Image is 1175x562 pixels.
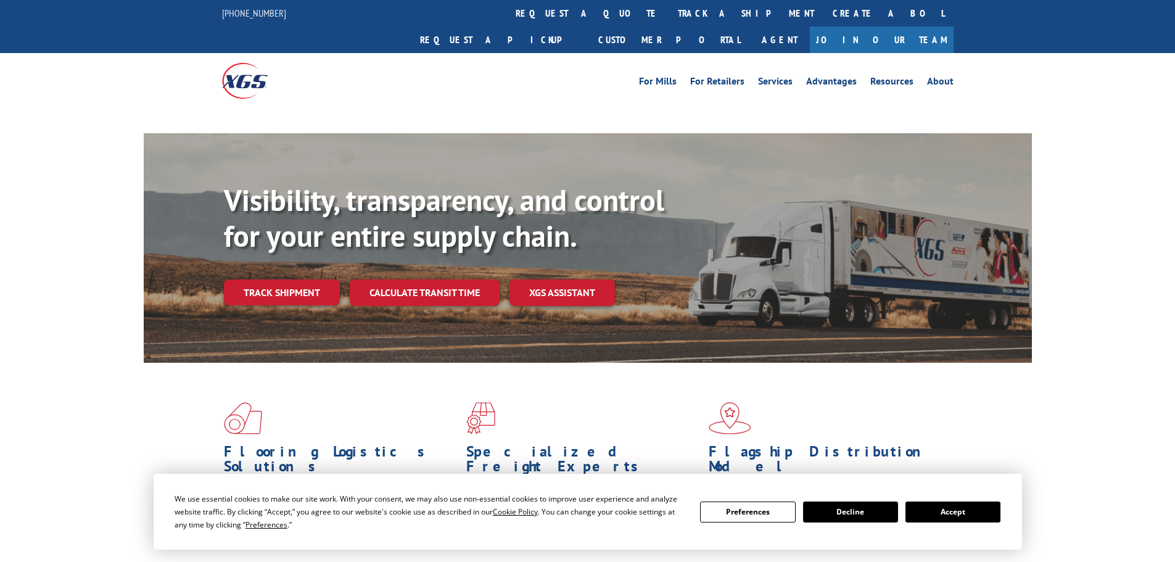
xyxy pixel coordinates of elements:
[806,76,857,90] a: Advantages
[927,76,954,90] a: About
[870,76,913,90] a: Resources
[905,502,1000,523] button: Accept
[154,474,1022,550] div: Cookie Consent Prompt
[639,76,677,90] a: For Mills
[509,279,615,306] a: XGS ASSISTANT
[709,402,751,434] img: xgs-icon-flagship-distribution-model-red
[589,27,749,53] a: Customer Portal
[175,492,685,531] div: We use essential cookies to make our site work. With your consent, we may also use non-essential ...
[709,444,942,480] h1: Flagship Distribution Model
[222,7,286,19] a: [PHONE_NUMBER]
[466,402,495,434] img: xgs-icon-focused-on-flooring-red
[466,444,699,480] h1: Specialized Freight Experts
[245,519,287,530] span: Preferences
[224,444,457,480] h1: Flooring Logistics Solutions
[700,502,795,523] button: Preferences
[758,76,793,90] a: Services
[803,502,898,523] button: Decline
[350,279,500,306] a: Calculate transit time
[810,27,954,53] a: Join Our Team
[224,402,262,434] img: xgs-icon-total-supply-chain-intelligence-red
[224,279,340,305] a: Track shipment
[690,76,744,90] a: For Retailers
[411,27,589,53] a: Request a pickup
[749,27,810,53] a: Agent
[224,181,664,255] b: Visibility, transparency, and control for your entire supply chain.
[493,506,538,517] span: Cookie Policy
